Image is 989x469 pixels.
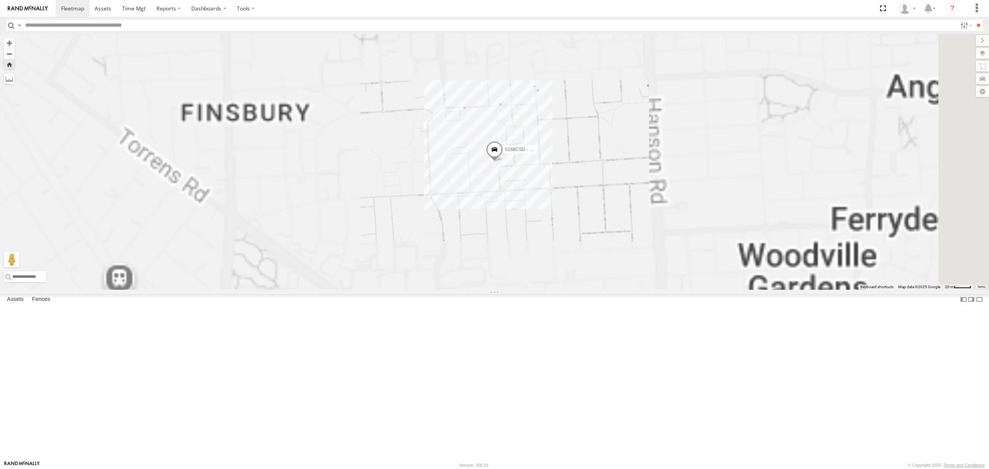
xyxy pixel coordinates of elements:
[960,294,967,305] label: Dock Summary Table to the Left
[945,285,954,289] span: 20 m
[459,463,489,467] div: Version: 305.01
[4,59,15,70] button: Zoom Home
[4,48,15,59] button: Zoom out
[4,73,15,84] label: Measure
[4,38,15,48] button: Zoom in
[505,147,569,152] span: S168CSD - Fridge It Spaceship
[944,463,985,467] a: Terms and Conditions
[3,294,27,305] label: Assets
[898,285,940,289] span: Map data ©2025 Google
[943,284,974,290] button: Map Scale: 20 m per 41 pixels
[908,463,985,467] div: © Copyright 2025 -
[16,20,22,31] label: Search Query
[860,284,894,290] button: Keyboard shortcuts
[975,294,983,305] label: Hide Summary Table
[977,285,986,289] a: Terms
[8,6,48,11] img: rand-logo.svg
[957,20,974,31] label: Search Filter Options
[946,2,958,15] i: ?
[4,252,19,267] button: Drag Pegman onto the map to open Street View
[967,294,975,305] label: Dock Summary Table to the Right
[896,3,919,14] div: Peter Lu
[976,86,989,97] label: Map Settings
[4,461,40,469] a: Visit our Website
[28,294,54,305] label: Fences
